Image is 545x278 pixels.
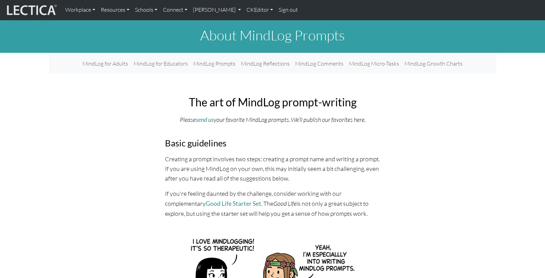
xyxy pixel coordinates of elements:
a: MindLog Comments [292,57,346,71]
a: Workplace [62,3,98,17]
a: MindLog Growth Charts [402,57,465,71]
h1: About MindLog Prompts [49,27,496,44]
a: Good Life Starter Set [206,200,261,207]
a: [PERSON_NAME] [190,3,244,17]
a: send us [196,116,214,123]
a: CKEditor [244,3,276,17]
img: lecticalive [5,3,57,17]
a: Schools [132,3,160,17]
a: MindLog for Educators [131,57,191,71]
a: Connect [160,3,190,17]
a: MindLog Micro-Tasks [346,57,402,71]
i: Please [180,116,196,123]
i: your favorite MindLog prompts. We’ll publish our favorites here. [214,116,366,123]
h3: Basic guidelines [165,138,380,148]
p: If you're feeling daunted by the challenge, consider working with our complementary . The is not ... [165,189,380,218]
a: Resources [98,3,132,17]
a: MindLog Prompts [191,57,238,71]
a: MindLog for Adults [80,57,131,71]
i: Good Life [273,200,296,207]
h2: The art of MindLog prompt-writing [165,96,380,109]
a: MindLog Reflections [238,57,292,71]
p: Creating a prompt involves two steps: creating a prompt name and writing a prompt. If you are usi... [165,154,380,183]
a: Sign out [276,3,301,17]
